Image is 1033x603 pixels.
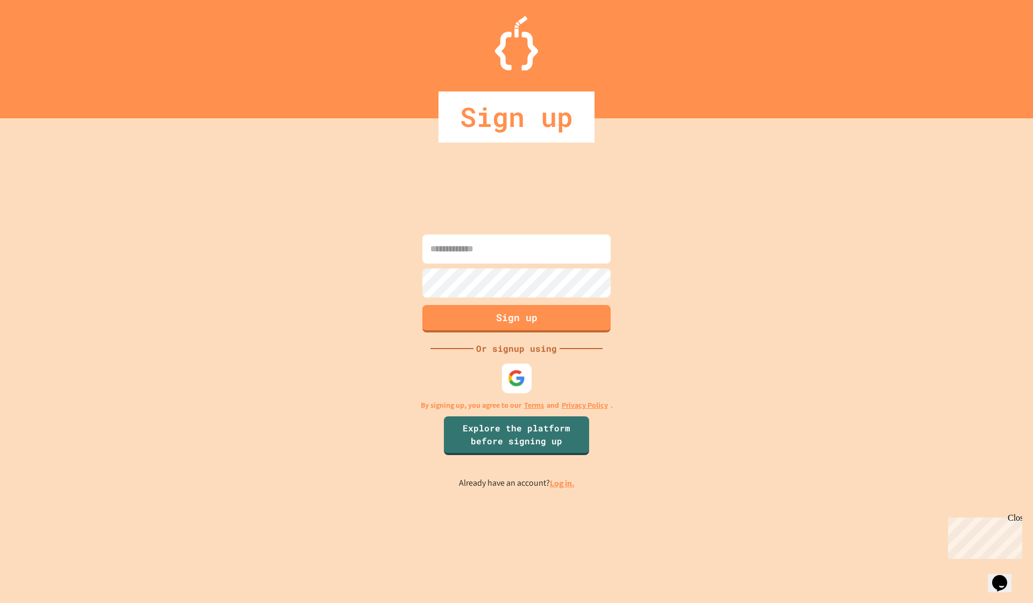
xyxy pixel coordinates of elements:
a: Log in. [550,478,575,489]
div: Or signup using [473,342,560,355]
iframe: chat widget [988,560,1022,592]
button: Sign up [422,305,611,332]
iframe: chat widget [944,513,1022,559]
p: By signing up, you agree to our and . [421,400,613,411]
div: Sign up [438,91,595,143]
a: Terms [524,400,544,411]
a: Explore the platform before signing up [444,416,589,455]
img: Logo.svg [495,16,538,70]
div: Chat with us now!Close [4,4,74,68]
img: google-icon.svg [508,369,526,387]
a: Privacy Policy [562,400,608,411]
p: Already have an account? [459,477,575,490]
